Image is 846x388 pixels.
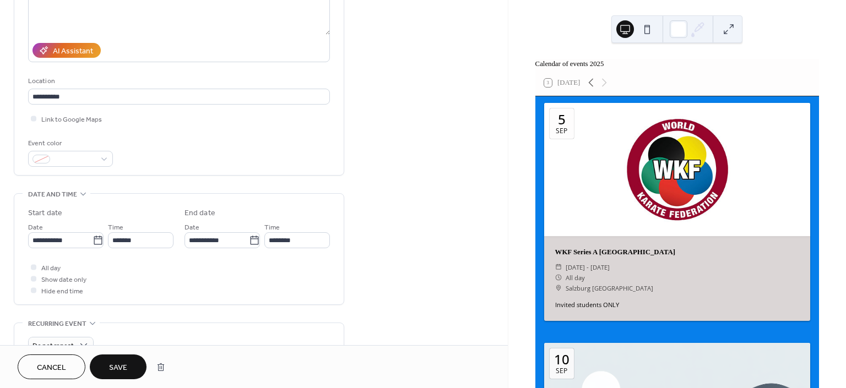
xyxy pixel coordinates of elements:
div: WKF Series A [GEOGRAPHIC_DATA] [544,247,810,258]
div: End date [185,207,215,219]
span: All day [566,272,585,283]
span: Time [108,222,123,233]
div: 10 [554,353,570,366]
button: Save [90,354,147,379]
span: Show date only [41,274,86,286]
div: 5 [558,113,566,126]
div: ​ [555,262,562,272]
span: Salzburg [GEOGRAPHIC_DATA] [566,283,653,293]
button: AI Assistant [32,43,101,58]
span: Recurring event [28,318,86,330]
div: AI Assistant [53,46,93,57]
span: All day [41,263,61,274]
span: Save [109,362,127,374]
button: Cancel [18,354,85,379]
span: Date [28,222,43,233]
span: Hide end time [41,286,83,297]
div: Start date [28,207,62,219]
span: Cancel [37,362,66,374]
span: Do not repeat [32,340,74,352]
span: Date [185,222,199,233]
div: Invited students ONLY [544,300,810,310]
div: Calendar of events 2025 [535,59,819,69]
div: Sep [556,128,567,134]
span: Date and time [28,189,77,200]
span: [DATE] - [DATE] [566,262,610,272]
div: Sep [556,368,567,374]
span: Link to Google Maps [41,114,102,125]
div: Event color [28,138,111,149]
span: Time [264,222,280,233]
div: Location [28,75,328,87]
div: ​ [555,272,562,283]
div: ​ [555,283,562,293]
